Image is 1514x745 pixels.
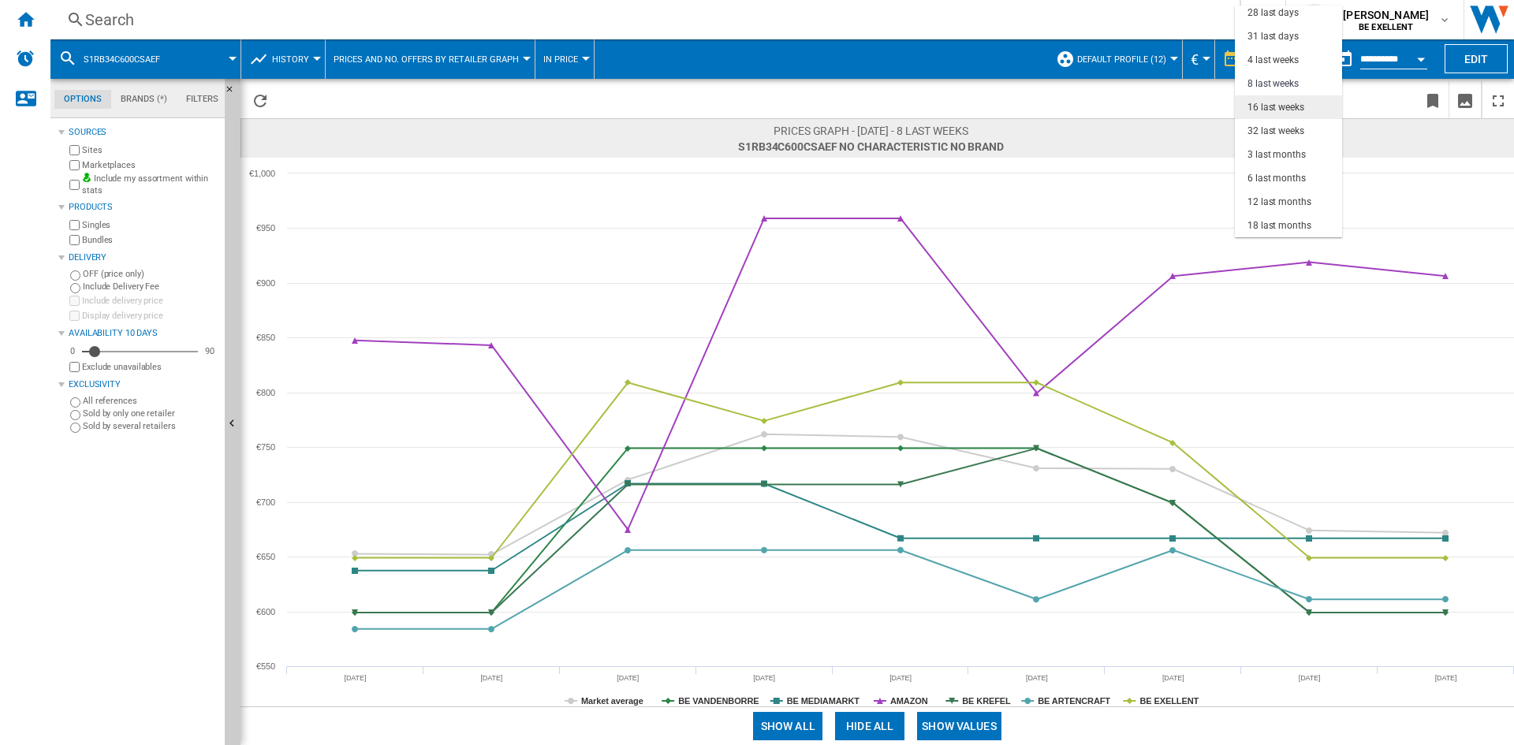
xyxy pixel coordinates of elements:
[1247,219,1311,233] div: 18 last months
[1247,54,1299,67] div: 4 last weeks
[1247,148,1306,162] div: 3 last months
[1247,172,1306,185] div: 6 last months
[1247,125,1304,138] div: 32 last weeks
[1247,6,1299,20] div: 28 last days
[1247,101,1304,114] div: 16 last weeks
[1247,196,1311,209] div: 12 last months
[1247,30,1299,43] div: 31 last days
[1247,77,1299,91] div: 8 last weeks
